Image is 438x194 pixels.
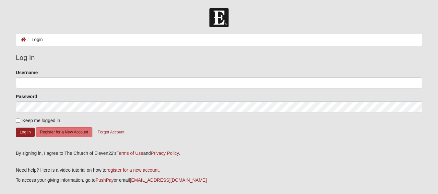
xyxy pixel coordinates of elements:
button: Log In [16,128,35,137]
p: To access your giving information, go to or email [16,177,422,184]
label: Username [16,69,38,76]
a: Privacy Policy [151,151,179,156]
a: Terms of Use [116,151,143,156]
li: Login [26,36,43,43]
input: Keep me logged in [16,119,20,123]
a: [EMAIL_ADDRESS][DOMAIN_NAME] [130,177,207,183]
legend: Log In [16,52,422,63]
span: Keep me logged in [22,118,60,123]
a: register for a new account [106,167,159,173]
p: Need help? Here is a video tutorial on how to . [16,167,422,174]
div: By signing in, I agree to The Church of Eleven22's and . [16,150,422,157]
label: Password [16,93,37,100]
img: Church of Eleven22 Logo [209,8,229,27]
button: Register for a New Account [36,127,92,137]
button: Forgot Account [93,127,128,137]
a: PushPay [96,177,114,183]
